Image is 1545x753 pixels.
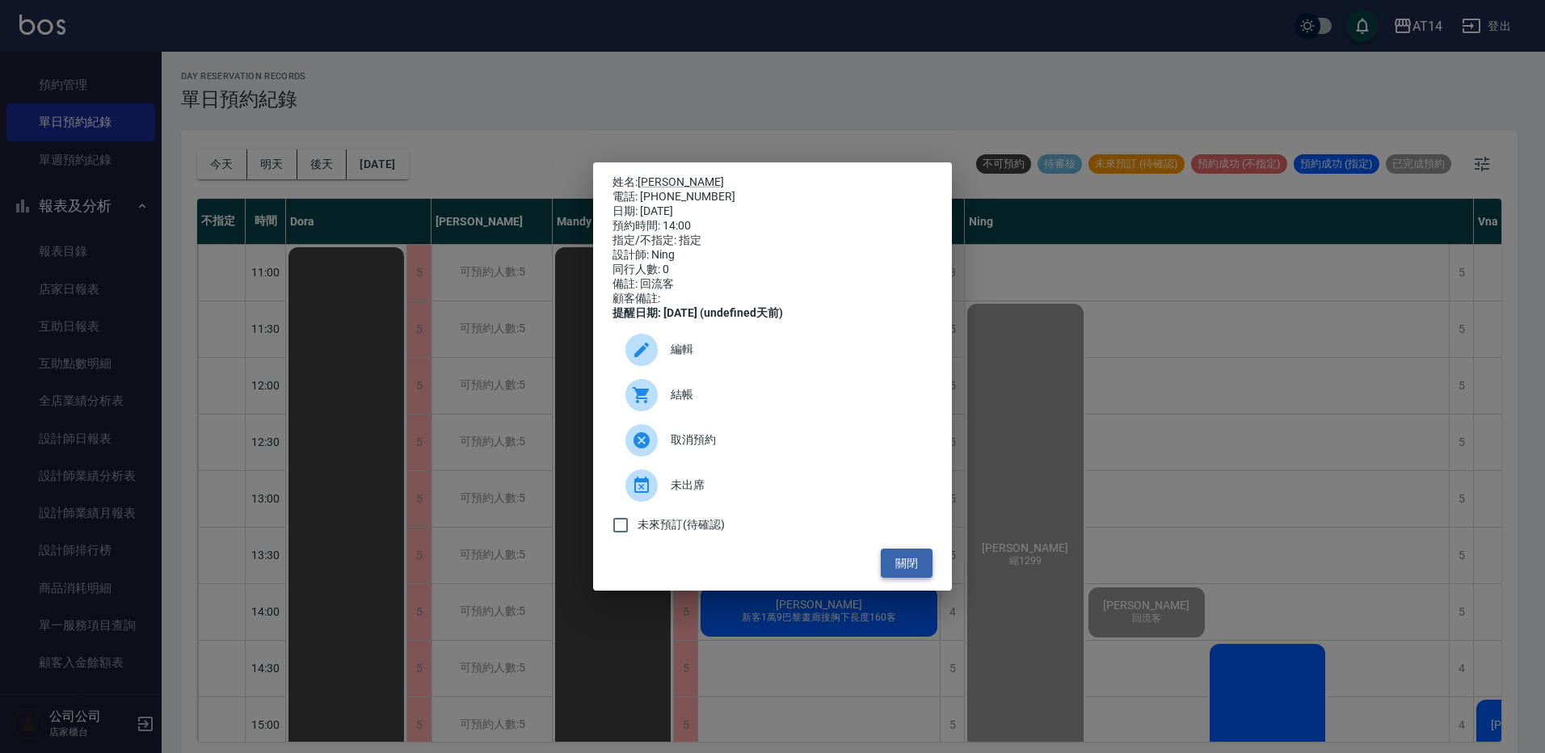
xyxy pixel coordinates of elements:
div: 同行人數: 0 [613,263,932,277]
div: 未出席 [613,463,932,508]
a: [PERSON_NAME] [638,175,724,188]
div: 日期: [DATE] [613,204,932,219]
span: 結帳 [671,386,920,403]
div: 取消預約 [613,418,932,463]
span: 未來預訂(待確認) [638,516,725,533]
div: 備註: 回流客 [613,277,932,292]
div: 設計師: Ning [613,248,932,263]
div: 編輯 [613,327,932,372]
div: 顧客備註: [613,292,932,306]
div: 提醒日期: [DATE] (undefined天前) [613,306,932,321]
span: 取消預約 [671,431,920,448]
button: 關閉 [881,549,932,578]
div: 指定/不指定: 指定 [613,233,932,248]
div: 電話: [PHONE_NUMBER] [613,190,932,204]
span: 未出席 [671,477,920,494]
a: 結帳 [613,372,932,418]
span: 編輯 [671,341,920,358]
div: 預約時間: 14:00 [613,219,932,233]
p: 姓名: [613,175,932,190]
